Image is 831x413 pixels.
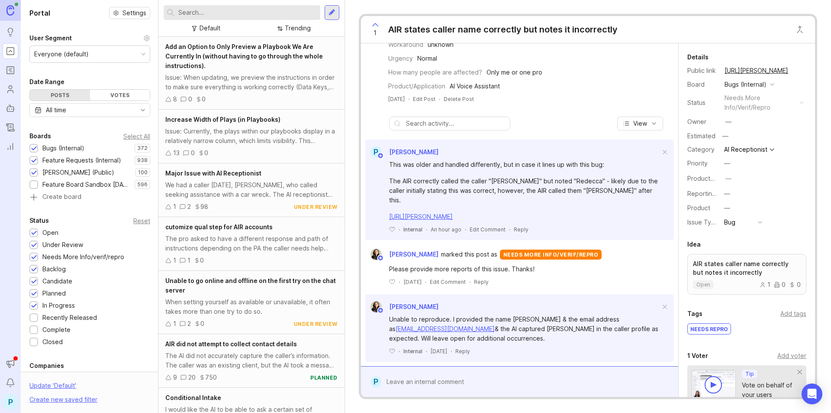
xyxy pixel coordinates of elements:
[377,153,383,159] img: member badge
[687,98,718,107] div: Status
[780,309,806,319] div: Add tags
[365,146,438,158] a: P[PERSON_NAME]
[403,278,422,286] span: [DATE]
[123,134,150,139] div: Select All
[173,319,176,328] div: 1
[687,190,734,197] label: Reporting Team
[138,169,148,176] p: 100
[42,156,121,165] div: Feature Requests (Internal)
[29,395,97,404] div: Create new saved filter
[158,163,345,217] a: Major Issue with AI ReceptionistWe had a caller [DATE], [PERSON_NAME], who called seeking assista...
[3,375,18,390] button: Notifications
[389,315,660,343] div: Unable to reproduce. I provided the name [PERSON_NAME] & the email address as & the AI captured [...
[3,101,18,116] a: Autopilot
[173,202,176,211] div: 1
[6,5,14,15] img: Canny Home
[693,260,801,277] p: AIR states caller name correctly but notes it incorrectly
[294,203,338,211] div: under review
[791,21,808,38] button: Close button
[451,348,452,355] div: ·
[687,133,715,139] div: Estimated
[389,250,438,259] span: [PERSON_NAME]
[187,202,191,211] div: 2
[441,250,497,259] span: marked this post as
[42,276,72,286] div: Candidate
[802,384,822,404] div: Open Intercom Messenger
[34,49,89,59] div: Everyone (default)
[30,90,90,101] div: Posts
[426,226,427,233] div: ·
[388,54,413,63] div: Urgency
[3,62,18,78] a: Roadmaps
[724,203,730,213] div: —
[723,173,734,184] button: ProductboardID
[426,348,427,355] div: ·
[370,376,381,387] div: P
[200,256,204,265] div: 0
[724,159,730,168] div: —
[200,319,204,328] div: 0
[687,254,806,295] a: AIR states caller name correctly but notes it incorrectlyopen100
[173,94,177,104] div: 8
[633,119,647,128] span: View
[687,218,719,226] label: Issue Type
[42,252,124,262] div: Needs More Info/verif/repro
[200,202,208,211] div: 98
[29,194,150,202] a: Create board
[3,24,18,40] a: Ideas
[90,90,150,101] div: Votes
[42,180,130,189] div: Feature Board Sandbox [DATE]
[165,277,336,294] span: Unable to go online and offline on the first try on the chat server
[29,361,64,371] div: Companies
[42,313,97,322] div: Recently Released
[165,73,338,92] div: Issue: When updating, we preview the instructions in order to make sure everything is working cor...
[687,351,708,361] div: 1 Voter
[450,81,500,91] div: AI Voice Assistant
[3,356,18,371] button: Announcements
[109,7,150,19] button: Settings
[469,278,470,286] div: ·
[3,43,18,59] a: Portal
[200,23,220,33] div: Default
[431,226,461,233] span: An hour ago
[725,117,731,127] div: —
[428,40,454,49] div: unknown
[687,80,718,89] div: Board
[687,52,709,62] div: Details
[165,180,338,199] div: We had a caller [DATE], [PERSON_NAME], who called seeking assistance with a car wreck. The AI rec...
[3,139,18,154] a: Reporting
[777,351,806,361] div: Add voter
[29,8,50,18] h1: Portal
[165,234,338,253] div: The pro asked to have a different response and path of instructions depending on the PA the calle...
[42,264,66,274] div: Backlog
[188,373,196,382] div: 20
[514,226,528,233] div: Reply
[399,278,400,286] div: ·
[408,95,409,103] div: ·
[742,380,798,400] div: Vote on behalf of your users
[29,33,72,43] div: User Segment
[165,340,297,348] span: AIR did not attempt to collect contact details
[165,127,338,146] div: Issue: Currently, the plays within our playbooks display in a relatively narrow column, which lim...
[403,348,422,355] div: Internal
[696,281,710,288] p: open
[133,218,150,223] div: Reset
[687,175,733,182] label: ProductboardID
[722,65,791,76] a: [URL][PERSON_NAME]
[42,228,58,237] div: Open
[42,289,66,298] div: Planned
[29,215,49,226] div: Status
[374,28,377,38] span: 1
[389,213,453,220] a: [URL][PERSON_NAME]
[202,94,206,104] div: 0
[3,120,18,135] a: Changelog
[205,373,217,382] div: 750
[365,301,438,312] a: Ysabelle Eugenio[PERSON_NAME]
[158,271,345,334] a: Unable to go online and offline on the first try on the chat serverWhen setting yourself as avail...
[165,297,338,316] div: When setting yourself as available or unavailable, it often takes more than one try to do so.
[388,81,445,91] div: Product/Application
[187,319,191,328] div: 2
[687,239,701,250] div: Idea
[389,176,660,205] div: The AIR correctly called the caller "[PERSON_NAME]" but noted "Redecca" - likely due to the calle...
